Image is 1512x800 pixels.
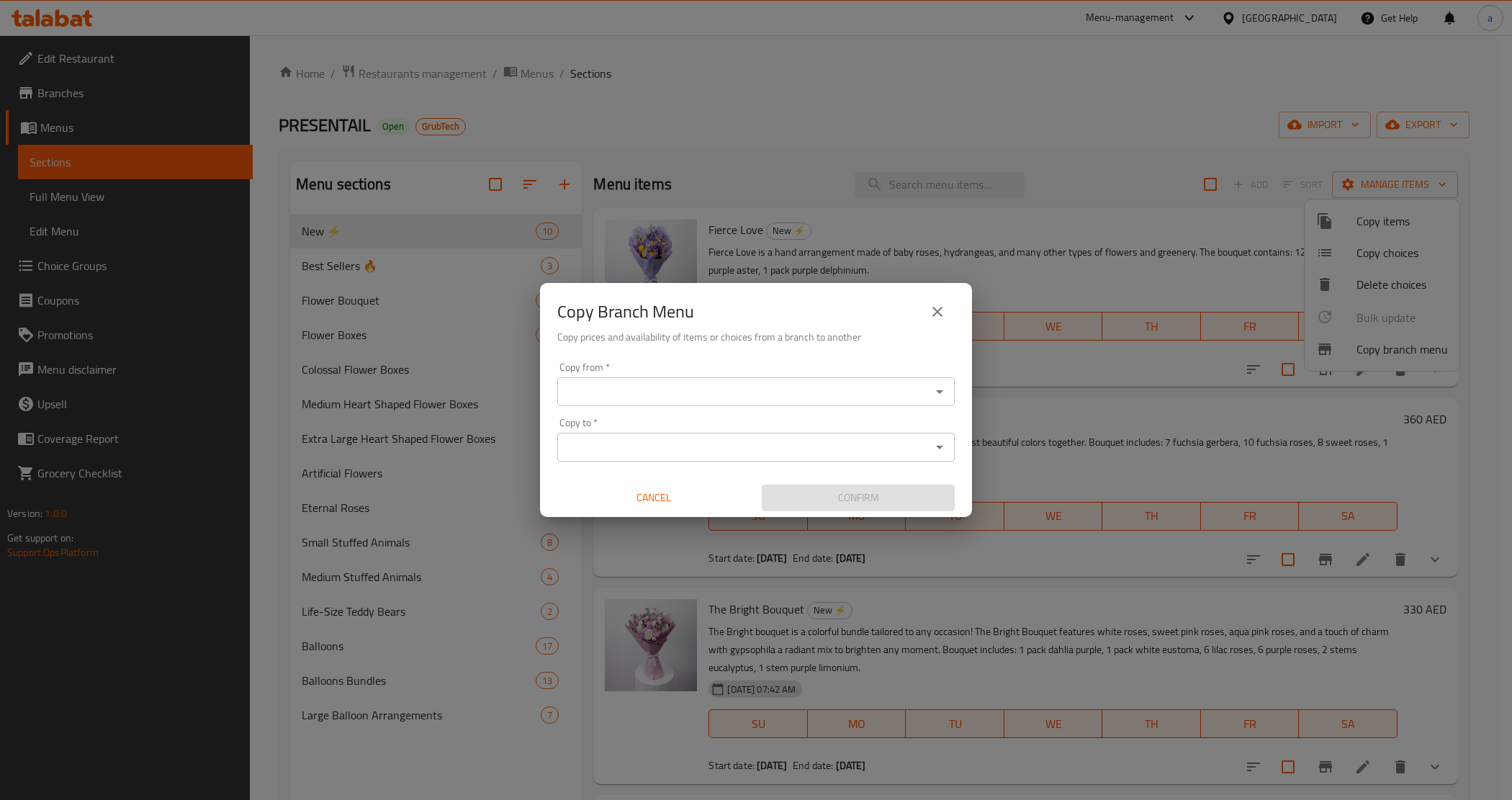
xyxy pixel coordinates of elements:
button: close [920,295,955,329]
span: Cancel [563,489,744,507]
button: Cancel [557,485,750,511]
h2: Copy Branch Menu [557,300,694,323]
h6: Copy prices and availability of items or choices from a branch to another [557,329,955,345]
button: Open [930,382,950,402]
button: Open [930,437,950,457]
